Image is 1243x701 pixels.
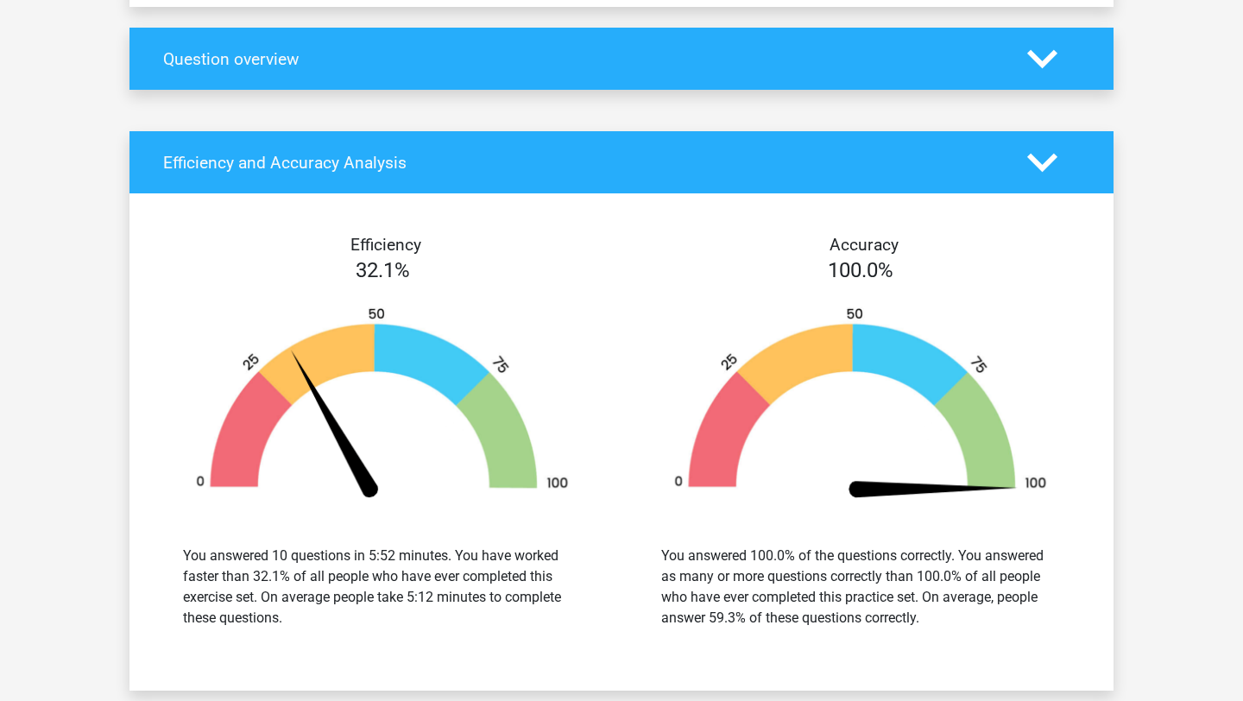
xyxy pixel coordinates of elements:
[183,546,582,628] div: You answered 10 questions in 5:52 minutes. You have worked faster than 32.1% of all people who ha...
[647,306,1074,504] img: 100.e401f7237728.png
[169,306,596,504] img: 32.a0f4a37ec016.png
[163,235,609,255] h4: Efficiency
[828,258,893,282] span: 100.0%
[661,546,1060,628] div: You answered 100.0% of the questions correctly. You answered as many or more questions correctly ...
[356,258,410,282] span: 32.1%
[641,235,1087,255] h4: Accuracy
[163,153,1001,173] h4: Efficiency and Accuracy Analysis
[163,49,1001,69] h4: Question overview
